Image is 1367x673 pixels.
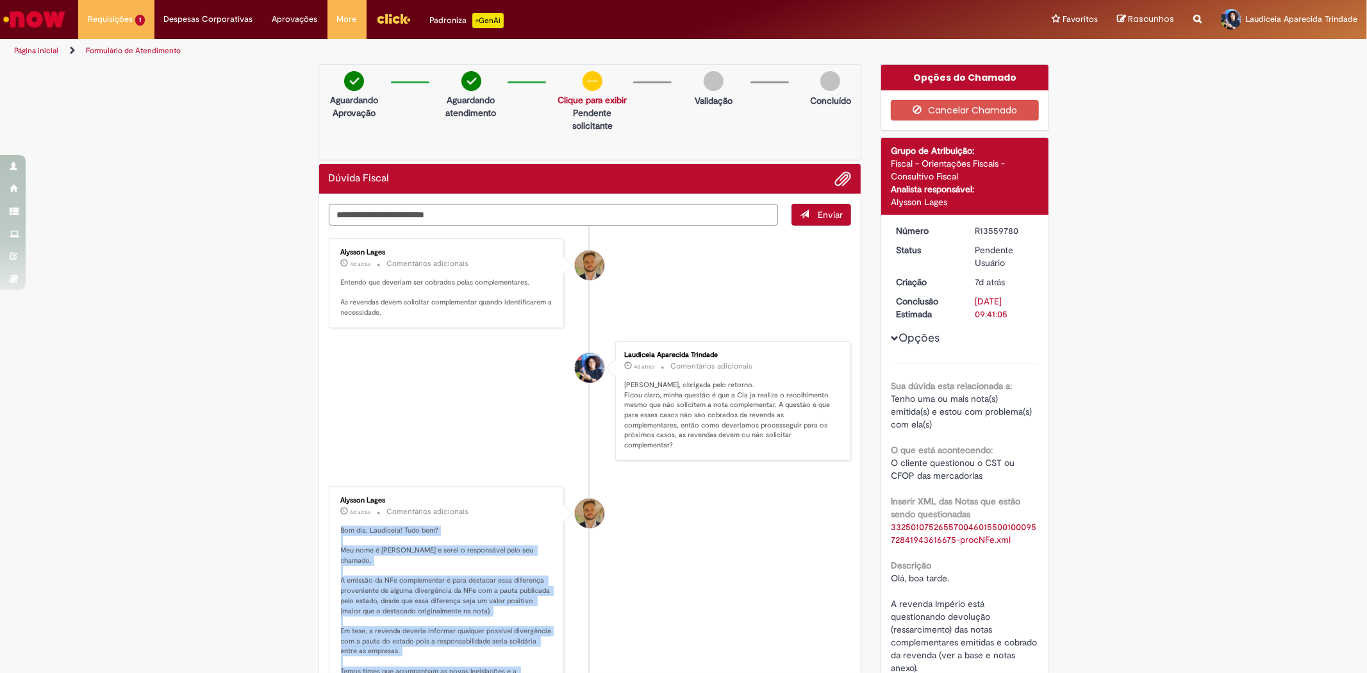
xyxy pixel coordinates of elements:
p: Validação [695,94,733,107]
small: Comentários adicionais [670,361,752,372]
a: Formulário de Atendimento [86,46,181,56]
span: 4d atrás [351,260,371,268]
a: Clique para exibir [558,94,627,106]
b: Inserir XML das Notas que estão sendo questionadas [891,495,1020,520]
div: [DATE] 09:41:05 [975,295,1034,320]
div: Alysson Lages [341,249,554,256]
a: Download de 33250107526557004601550010009572841943616675-procNFe.xml [891,521,1036,545]
img: click_logo_yellow_360x200.png [376,9,411,28]
div: Alysson Lages [575,251,604,280]
span: More [337,13,357,26]
div: Padroniza [430,13,504,28]
img: check-circle-green.png [461,71,481,91]
img: check-circle-green.png [344,71,364,91]
textarea: Digite sua mensagem aqui... [329,204,779,226]
small: Comentários adicionais [387,258,469,269]
b: O que está acontecendo: [891,444,993,456]
dt: Número [886,224,965,237]
span: Rascunhos [1128,13,1174,25]
div: Pendente Usuário [975,244,1034,269]
span: Tenho uma ou mais nota(s) emitida(s) e estou com problema(s) com ela(s) [891,393,1034,430]
img: img-circle-grey.png [820,71,840,91]
span: Laudiceia Aparecida Trindade [1245,13,1357,24]
span: Requisições [88,13,133,26]
small: Comentários adicionais [387,506,469,517]
div: Analista responsável: [891,183,1039,195]
time: 24/09/2025 11:34:44 [351,508,371,516]
span: O cliente questionou o CST ou CFOP das mercadorias [891,457,1017,481]
time: 23/09/2025 15:26:30 [975,276,1005,288]
div: Laudiceia Aparecida Trindade [575,353,604,383]
span: 6d atrás [351,508,371,516]
div: 23/09/2025 15:26:30 [975,276,1034,288]
time: 26/09/2025 13:49:17 [634,363,654,370]
button: Enviar [791,204,851,226]
div: Fiscal - Orientações Fiscais - Consultivo Fiscal [891,157,1039,183]
span: Favoritos [1063,13,1098,26]
img: circle-minus.png [583,71,602,91]
span: 7d atrás [975,276,1005,288]
button: Adicionar anexos [834,170,851,187]
h2: Dúvida Fiscal Histórico de tíquete [329,173,390,185]
time: 26/09/2025 14:11:47 [351,260,371,268]
div: R13559780 [975,224,1034,237]
dt: Criação [886,276,965,288]
div: Opções do Chamado [881,65,1048,90]
span: Aprovações [272,13,318,26]
span: Enviar [818,209,843,220]
button: Cancelar Chamado [891,100,1039,120]
div: Grupo de Atribuição: [891,144,1039,157]
a: Página inicial [14,46,58,56]
p: Concluído [810,94,851,107]
b: Descrição [891,560,931,571]
p: [PERSON_NAME], obrigada pelo retorno. Ficou claro, minha questão é que a Cia ja realiza o recolhi... [624,380,838,451]
p: +GenAi [472,13,504,28]
dt: Conclusão Estimada [886,295,965,320]
dt: Status [886,244,965,256]
img: img-circle-grey.png [704,71,724,91]
b: Sua dúvida esta relacionada a: [891,380,1012,392]
a: Rascunhos [1117,13,1174,26]
span: 4d atrás [634,363,654,370]
p: Pendente solicitante [558,106,627,132]
div: Alysson Lages [341,497,554,504]
p: Entendo que deveriam ser cobrados pelas complementares. As revendas devem solicitar complementar ... [341,278,554,318]
p: Aguardando atendimento [441,94,501,119]
div: Laudiceia Aparecida Trindade [624,351,838,359]
div: Alysson Lages [891,195,1039,208]
img: ServiceNow [1,6,67,32]
span: Despesas Corporativas [164,13,253,26]
p: Aguardando Aprovação [324,94,385,119]
ul: Trilhas de página [10,39,902,63]
div: Alysson Lages [575,499,604,528]
span: 1 [135,15,145,26]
